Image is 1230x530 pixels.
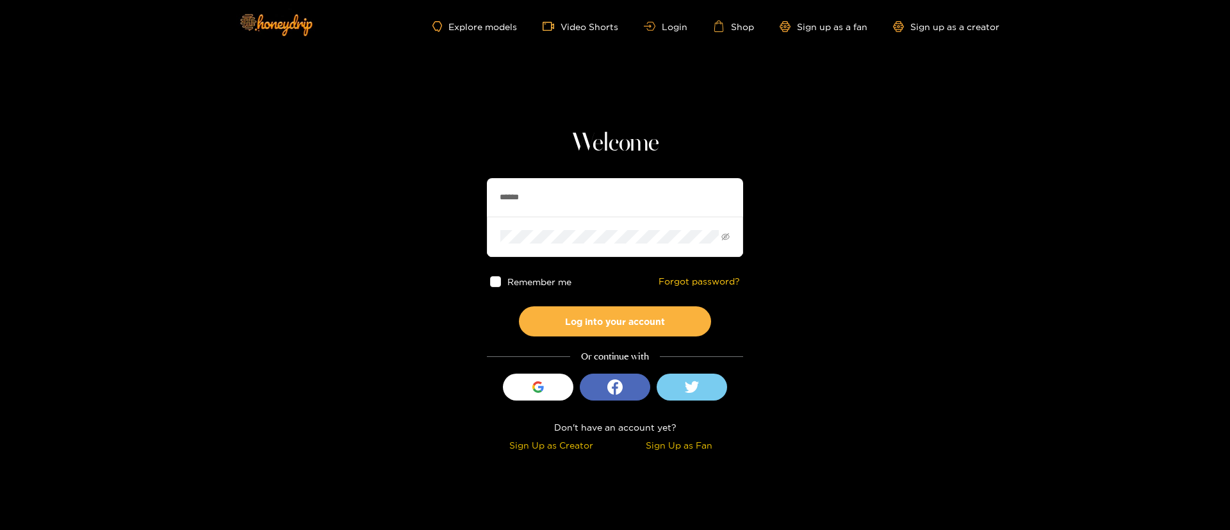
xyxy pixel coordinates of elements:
a: Forgot password? [659,276,740,287]
a: Explore models [432,21,517,32]
a: Sign up as a creator [893,21,999,32]
span: Remember me [507,277,571,286]
a: Sign up as a fan [780,21,867,32]
a: Shop [713,21,754,32]
div: Don't have an account yet? [487,420,743,435]
h1: Welcome [487,128,743,159]
div: Or continue with [487,349,743,364]
div: Sign Up as Fan [618,438,740,452]
a: Login [644,22,687,31]
span: eye-invisible [721,233,730,241]
button: Log into your account [519,306,711,336]
a: Video Shorts [543,21,618,32]
span: video-camera [543,21,561,32]
div: Sign Up as Creator [490,438,612,452]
